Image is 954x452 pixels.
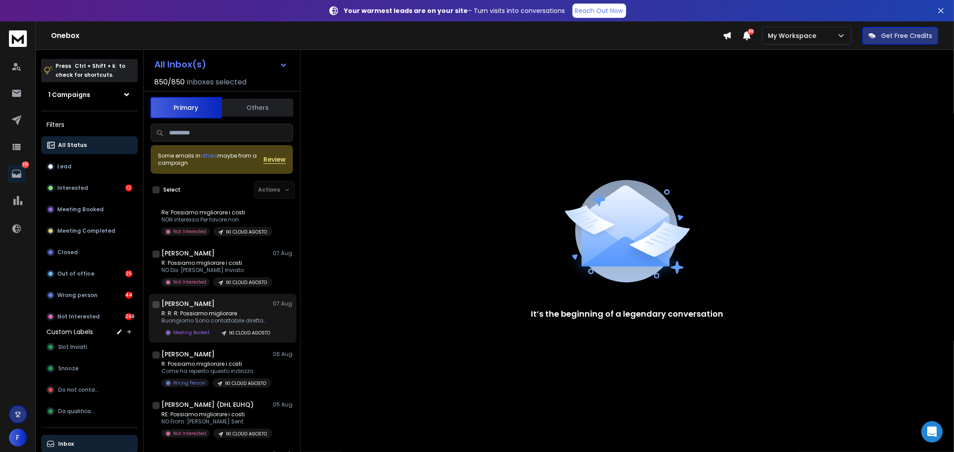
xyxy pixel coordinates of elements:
[41,136,138,154] button: All Status
[41,308,138,326] button: Not Interested269
[161,249,215,258] h1: [PERSON_NAME]
[229,330,270,336] p: IKI CLOUD AGOSTO
[163,186,181,193] label: Select
[161,350,215,359] h1: [PERSON_NAME]
[273,250,293,257] p: 07 Aug
[57,184,88,192] p: Interested
[572,4,626,18] a: Reach Out Now
[273,401,293,408] p: 05 Aug
[161,267,269,274] p: NO Da: [PERSON_NAME] Inviato:
[344,6,468,15] strong: Your warmest leads are on your site
[58,343,87,351] span: Slot Inviati
[161,310,269,317] p: R: R: R: Possiamo migliorare
[173,380,205,386] p: Wrong Person
[273,300,293,307] p: 07 Aug
[73,61,117,71] span: Ctrl + Shift + k
[150,97,222,118] button: Primary
[125,184,132,192] div: 12
[57,270,94,277] p: Out of office
[161,368,269,375] p: Come ha reperito questo indirizzo
[9,30,27,47] img: logo
[881,31,932,40] p: Get Free Credits
[161,418,269,425] p: NO From: [PERSON_NAME] Sent:
[57,163,72,170] p: Lead
[344,6,565,15] p: – Turn visits into conversations
[125,270,132,277] div: 25
[22,161,29,168] p: 351
[225,380,266,387] p: IKI CLOUD AGOSTO
[8,165,25,183] a: 351
[41,222,138,240] button: Meeting Completed
[161,299,215,308] h1: [PERSON_NAME]
[161,216,269,223] p: NON interessa Per favore non
[41,286,138,304] button: Wrong person44
[41,265,138,283] button: Out of office25
[263,155,286,164] button: Review
[226,279,267,286] p: IKI CLOUD AGOSTO
[51,30,723,41] h1: Onebox
[48,90,90,99] h1: 1 Campaigns
[57,313,100,320] p: Not Interested
[9,429,27,447] button: F
[862,27,938,45] button: Get Free Credits
[226,229,267,235] p: IKI CLOUD AGOSTO
[154,60,206,69] h1: All Inbox(s)
[161,400,254,409] h1: [PERSON_NAME] (DHL EUHQ)
[125,292,132,299] div: 44
[768,31,820,40] p: My Workspace
[58,142,87,149] p: All Status
[41,86,138,104] button: 1 Campaigns
[161,411,269,418] p: RE: Possiamo migliorare i costi
[161,360,269,368] p: R: Possiamo migliorare i costi
[58,440,74,448] p: Inbox
[47,327,93,336] h3: Custom Labels
[41,402,138,420] button: Da qualificare
[41,201,138,218] button: Meeting Booked
[158,152,263,167] div: Some emails in maybe from a campaign
[200,152,217,159] span: others
[226,431,267,437] p: IKI CLOUD AGOSTO
[41,179,138,197] button: Interested12
[921,421,943,443] div: Open Intercom Messenger
[55,62,125,80] p: Press to check for shortcuts.
[58,386,100,393] span: Do not contact
[748,29,754,35] span: 50
[187,77,246,88] h3: Inboxes selected
[222,98,293,117] button: Others
[41,118,138,131] h3: Filters
[58,408,96,415] span: Da qualificare
[273,351,293,358] p: 06 Aug
[41,360,138,377] button: Snooze
[173,228,206,235] p: Not Interested
[173,329,209,336] p: Meeting Booked
[125,313,132,320] div: 269
[161,317,269,324] p: Buongiorno Sono contattabile direttamente al
[147,55,295,73] button: All Inbox(s)
[57,206,104,213] p: Meeting Booked
[41,158,138,176] button: Lead
[41,381,138,399] button: Do not contact
[154,77,185,88] span: 850 / 850
[531,308,724,320] p: It’s the beginning of a legendary conversation
[58,365,79,372] span: Snooze
[41,338,138,356] button: Slot Inviati
[57,227,115,234] p: Meeting Completed
[575,6,623,15] p: Reach Out Now
[41,243,138,261] button: Closed
[57,292,98,299] p: Wrong person
[161,209,269,216] p: Re: Possiamo migliorare i costi
[57,249,78,256] p: Closed
[173,279,206,285] p: Not Interested
[161,259,269,267] p: R: Possiamo migliorare i costi
[173,430,206,437] p: Not Interested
